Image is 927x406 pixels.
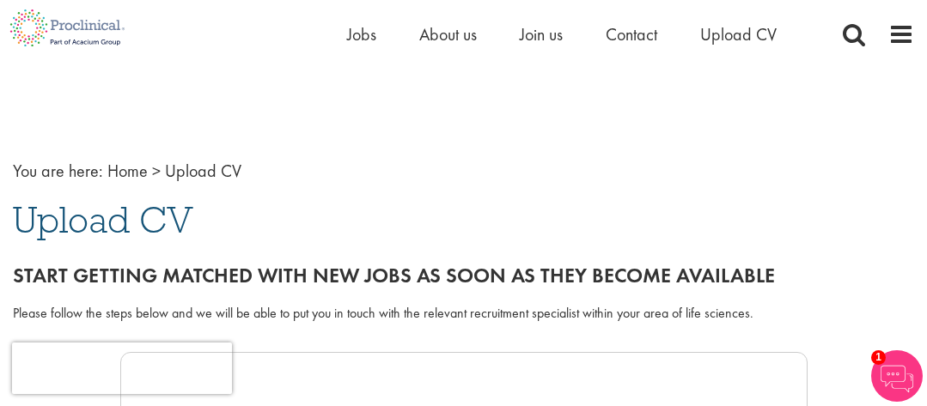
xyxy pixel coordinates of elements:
[606,23,657,45] a: Contact
[347,23,376,45] a: Jobs
[13,264,914,287] h2: Start getting matched with new jobs as soon as they become available
[107,160,148,182] a: breadcrumb link
[871,350,886,365] span: 1
[13,304,914,324] div: Please follow the steps below and we will be able to put you in touch with the relevant recruitme...
[700,23,777,45] a: Upload CV
[165,160,241,182] span: Upload CV
[419,23,477,45] a: About us
[13,197,193,243] span: Upload CV
[12,342,232,394] iframe: reCAPTCHA
[871,350,923,402] img: Chatbot
[13,160,103,182] span: You are here:
[520,23,563,45] a: Join us
[152,160,161,182] span: >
